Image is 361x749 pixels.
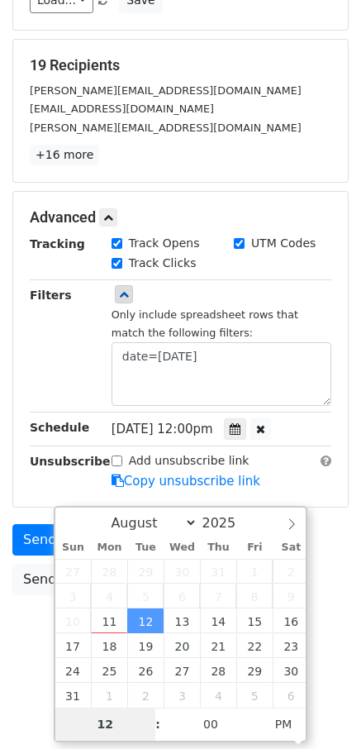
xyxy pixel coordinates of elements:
label: UTM Codes [251,235,316,252]
span: August 8, 2025 [236,584,273,608]
strong: Schedule [30,421,89,434]
h5: 19 Recipients [30,56,331,74]
label: Track Opens [129,235,200,252]
span: September 3, 2025 [164,683,200,708]
span: August 4, 2025 [91,584,127,608]
strong: Tracking [30,237,85,250]
span: August 28, 2025 [200,658,236,683]
a: Copy unsubscribe link [112,474,260,489]
span: August 30, 2025 [273,658,309,683]
span: August 31, 2025 [55,683,92,708]
span: July 30, 2025 [164,559,200,584]
span: August 9, 2025 [273,584,309,608]
span: August 20, 2025 [164,633,200,658]
strong: Filters [30,289,72,302]
span: Sun [55,542,92,553]
span: Click to toggle [261,708,306,741]
strong: Unsubscribe [30,455,111,468]
span: Tue [127,542,164,553]
span: August 5, 2025 [127,584,164,608]
span: August 10, 2025 [55,608,92,633]
span: August 29, 2025 [236,658,273,683]
span: August 2, 2025 [273,559,309,584]
a: Send Test Email [12,564,138,595]
span: : [155,708,160,741]
span: September 6, 2025 [273,683,309,708]
span: August 22, 2025 [236,633,273,658]
span: August 27, 2025 [164,658,200,683]
span: [DATE] 12:00pm [112,422,213,437]
span: September 1, 2025 [91,683,127,708]
span: August 18, 2025 [91,633,127,658]
div: 聊天小组件 [278,670,361,749]
input: Hour [55,708,156,741]
span: Thu [200,542,236,553]
span: August 11, 2025 [91,608,127,633]
small: Only include spreadsheet rows that match the following filters: [112,308,298,340]
small: [PERSON_NAME][EMAIL_ADDRESS][DOMAIN_NAME] [30,84,302,97]
span: August 15, 2025 [236,608,273,633]
span: August 21, 2025 [200,633,236,658]
span: August 12, 2025 [127,608,164,633]
span: August 19, 2025 [127,633,164,658]
span: August 16, 2025 [273,608,309,633]
iframe: Chat Widget [278,670,361,749]
span: August 7, 2025 [200,584,236,608]
span: August 3, 2025 [55,584,92,608]
span: September 5, 2025 [236,683,273,708]
input: Year [197,515,257,531]
span: August 24, 2025 [55,658,92,683]
small: [EMAIL_ADDRESS][DOMAIN_NAME] [30,103,214,115]
span: Wed [164,542,200,553]
span: Sat [273,542,309,553]
span: July 29, 2025 [127,559,164,584]
span: Fri [236,542,273,553]
a: Send on [DATE] 12:00pm [12,524,200,556]
span: August 13, 2025 [164,608,200,633]
span: August 25, 2025 [91,658,127,683]
input: Minute [160,708,261,741]
span: September 2, 2025 [127,683,164,708]
span: August 17, 2025 [55,633,92,658]
span: July 31, 2025 [200,559,236,584]
span: August 6, 2025 [164,584,200,608]
span: July 28, 2025 [91,559,127,584]
label: Track Clicks [129,255,197,272]
h5: Advanced [30,208,331,227]
span: July 27, 2025 [55,559,92,584]
span: September 4, 2025 [200,683,236,708]
small: [PERSON_NAME][EMAIL_ADDRESS][DOMAIN_NAME] [30,122,302,134]
span: August 14, 2025 [200,608,236,633]
span: August 23, 2025 [273,633,309,658]
a: +16 more [30,145,99,165]
label: Add unsubscribe link [129,452,249,470]
span: August 26, 2025 [127,658,164,683]
span: August 1, 2025 [236,559,273,584]
span: Mon [91,542,127,553]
